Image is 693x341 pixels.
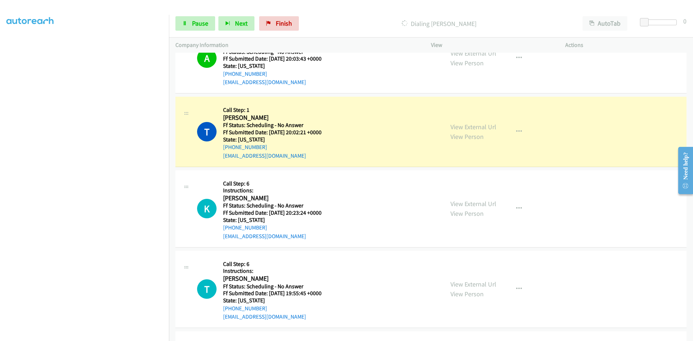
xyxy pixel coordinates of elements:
h5: Ff Submitted Date: [DATE] 20:03:43 +0000 [223,55,331,62]
h5: Ff Submitted Date: [DATE] 20:02:21 +0000 [223,129,331,136]
h1: T [197,122,217,141]
h5: Ff Submitted Date: [DATE] 20:23:24 +0000 [223,209,331,217]
div: The call is yet to be attempted [197,279,217,299]
div: Delay between calls (in seconds) [644,19,677,25]
a: [EMAIL_ADDRESS][DOMAIN_NAME] [223,233,306,240]
a: View Person [450,132,484,141]
h5: State: [US_STATE] [223,62,331,70]
h1: A [197,48,217,68]
a: [PHONE_NUMBER] [223,224,267,231]
p: Company Information [175,41,418,49]
span: Pause [192,19,208,27]
h2: [PERSON_NAME] [223,275,331,283]
a: View Person [450,290,484,298]
p: Actions [565,41,687,49]
span: Finish [276,19,292,27]
h1: T [197,279,217,299]
h5: State: [US_STATE] [223,297,331,304]
button: AutoTab [583,16,627,31]
button: Next [218,16,254,31]
a: [EMAIL_ADDRESS][DOMAIN_NAME] [223,313,306,320]
p: Dialing [PERSON_NAME] [309,19,570,29]
h5: Call Step: 6 [223,261,331,268]
h5: State: [US_STATE] [223,136,331,143]
a: View Person [450,59,484,67]
h2: [PERSON_NAME] [223,194,331,202]
h5: Instructions: [223,187,331,194]
a: [PHONE_NUMBER] [223,305,267,312]
h5: Ff Status: Scheduling - No Answer [223,283,331,290]
h5: Call Step: 1 [223,106,331,114]
a: View External Url [450,49,496,57]
a: View External Url [450,123,496,131]
a: View Person [450,209,484,218]
h1: K [197,199,217,218]
h2: [PERSON_NAME] [223,114,331,122]
h5: Instructions: [223,267,331,275]
a: [PHONE_NUMBER] [223,70,267,77]
div: The call is yet to be attempted [197,199,217,218]
h5: State: [US_STATE] [223,217,331,224]
h5: Ff Status: Scheduling - No Answer [223,202,331,209]
a: Pause [175,16,215,31]
p: View [431,41,552,49]
div: 0 [683,16,687,26]
h5: Ff Status: Scheduling - No Answer [223,122,331,129]
a: [PHONE_NUMBER] [223,144,267,150]
h5: Ff Submitted Date: [DATE] 19:55:45 +0000 [223,290,331,297]
a: [EMAIL_ADDRESS][DOMAIN_NAME] [223,152,306,159]
a: Finish [259,16,299,31]
span: Next [235,19,248,27]
h5: Call Step: 6 [223,180,331,187]
a: View External Url [450,200,496,208]
a: [EMAIL_ADDRESS][DOMAIN_NAME] [223,79,306,86]
a: View External Url [450,280,496,288]
iframe: Resource Center [672,142,693,199]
